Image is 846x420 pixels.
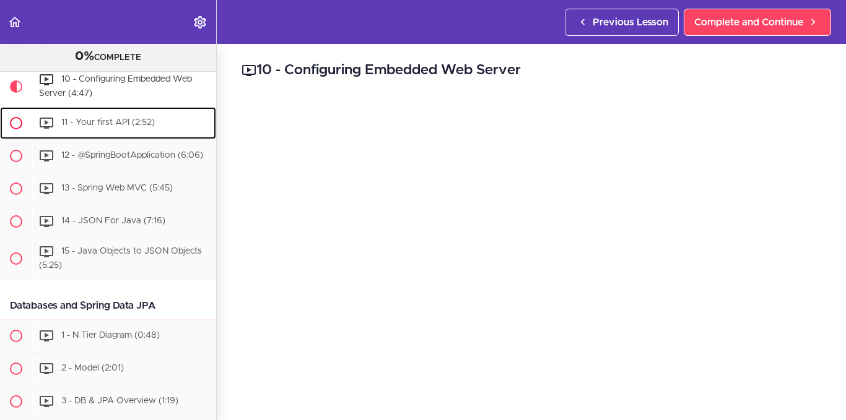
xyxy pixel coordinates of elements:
[39,247,202,270] span: 15 - Java Objects to JSON Objects (5:25)
[7,15,22,30] svg: Back to course curriculum
[61,151,203,160] span: 12 - @SpringBootApplication (6:06)
[75,50,94,62] span: 0%
[61,331,160,340] span: 1 - N Tier Diagram (0:48)
[593,15,668,30] span: Previous Lesson
[565,9,679,36] a: Previous Lesson
[61,118,155,127] span: 11 - Your first API (2:52)
[15,49,201,65] div: COMPLETE
[61,396,178,405] span: 3 - DB & JPA Overview (1:19)
[684,9,831,36] a: Complete and Continue
[39,75,192,98] span: 10 - Configuring Embedded Web Server (4:47)
[242,60,821,81] h2: 10 - Configuring Embedded Web Server
[193,15,207,30] svg: Settings Menu
[61,184,173,192] span: 13 - Spring Web MVC (5:45)
[694,15,803,30] span: Complete and Continue
[61,216,165,225] span: 14 - JSON For Java (7:16)
[61,364,124,372] span: 2 - Model (2:01)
